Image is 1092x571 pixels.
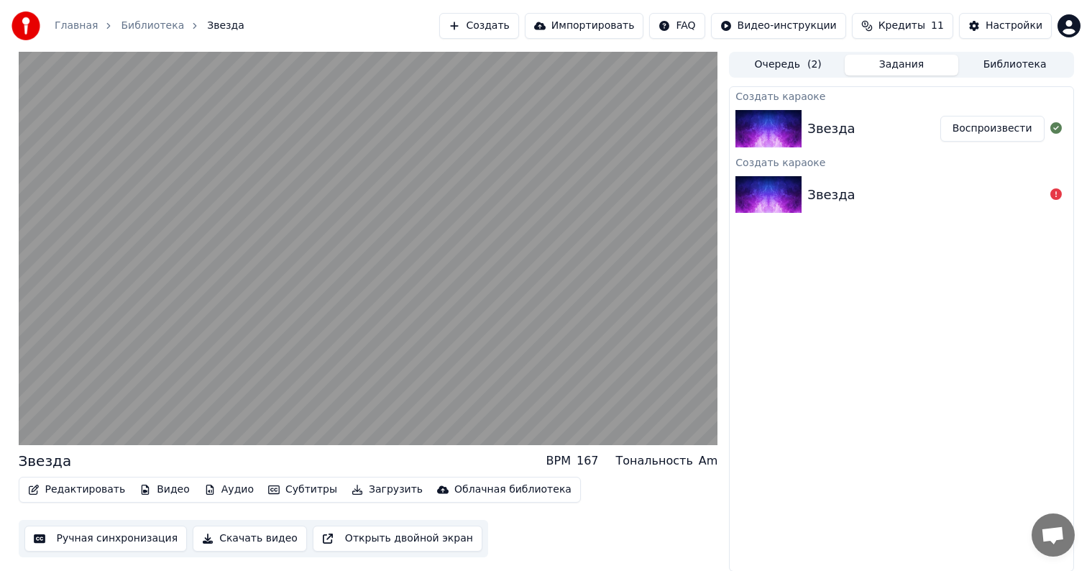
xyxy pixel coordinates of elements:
button: Очередь [731,55,845,76]
span: ( 2 ) [807,58,822,72]
div: Открытый чат [1032,513,1075,557]
button: Скачать видео [193,526,307,552]
button: Субтитры [262,480,343,500]
div: Тональность [616,452,693,470]
div: 167 [577,452,599,470]
button: Создать [439,13,518,39]
button: Открыть двойной экран [313,526,482,552]
div: Звезда [19,451,72,471]
a: Главная [55,19,98,33]
span: Звезда [207,19,244,33]
div: Звезда [807,185,855,205]
button: Видео [134,480,196,500]
nav: breadcrumb [55,19,244,33]
button: FAQ [649,13,705,39]
button: Кредиты11 [852,13,953,39]
button: Видео-инструкции [711,13,846,39]
button: Импортировать [525,13,644,39]
div: Звезда [807,119,855,139]
span: Кредиты [878,19,925,33]
button: Библиотека [958,55,1072,76]
div: BPM [546,452,571,470]
button: Загрузить [346,480,428,500]
div: Настройки [986,19,1042,33]
div: Создать караоке [730,153,1073,170]
img: youka [12,12,40,40]
button: Редактировать [22,480,132,500]
div: Am [699,452,718,470]
a: Библиотека [121,19,184,33]
div: Облачная библиотека [454,483,572,497]
button: Ручная синхронизация [24,526,188,552]
button: Аудио [198,480,260,500]
div: Создать караоке [730,87,1073,104]
button: Воспроизвести [940,116,1045,142]
button: Настройки [959,13,1052,39]
span: 11 [931,19,944,33]
button: Задания [845,55,958,76]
